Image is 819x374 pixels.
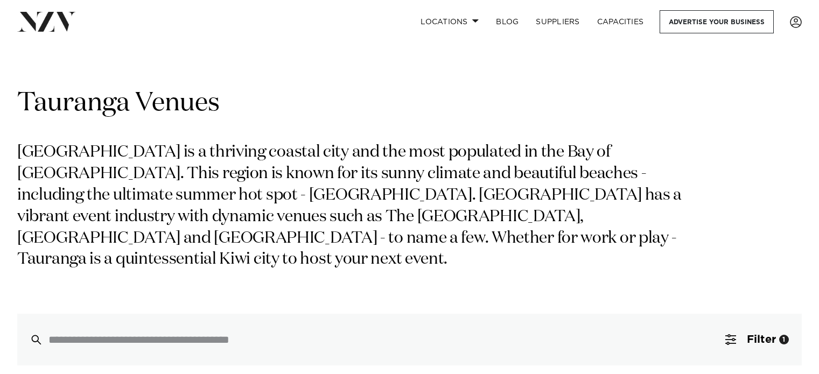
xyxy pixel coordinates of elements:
div: 1 [779,335,789,344]
a: Advertise your business [660,10,774,33]
a: SUPPLIERS [527,10,588,33]
a: Locations [412,10,487,33]
a: BLOG [487,10,527,33]
a: Capacities [589,10,653,33]
h1: Tauranga Venues [17,87,802,121]
span: Filter [747,334,776,345]
img: nzv-logo.png [17,12,76,31]
p: [GEOGRAPHIC_DATA] is a thriving coastal city and the most populated in the Bay of [GEOGRAPHIC_DAT... [17,142,683,271]
button: Filter1 [712,314,802,365]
